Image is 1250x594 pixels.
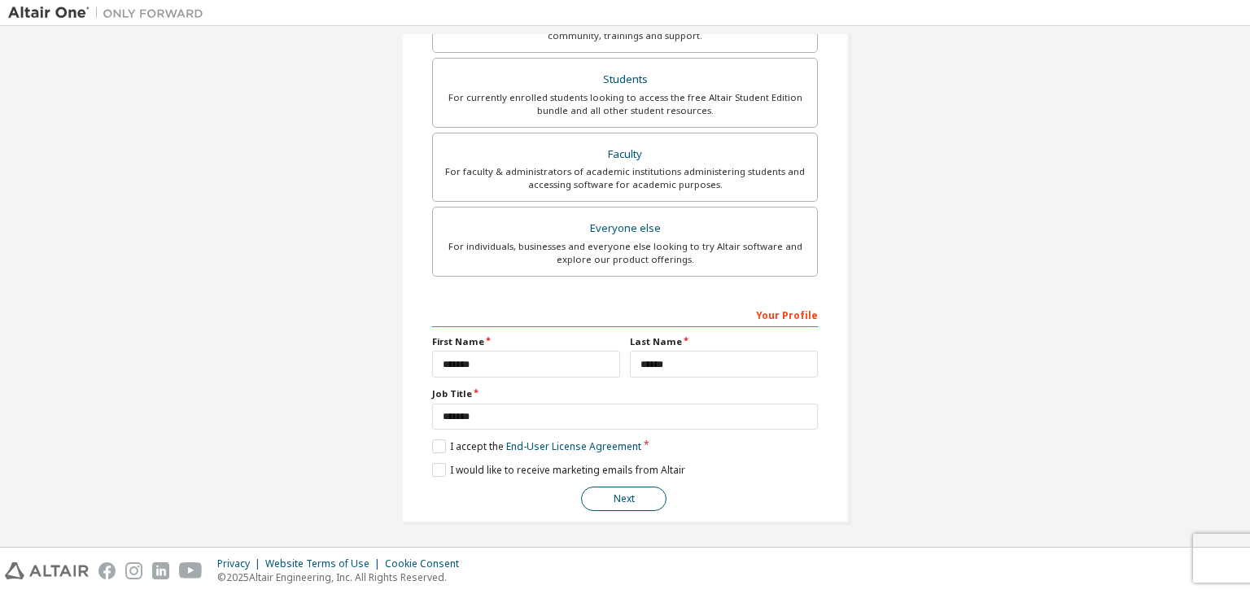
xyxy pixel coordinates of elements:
[443,91,807,117] div: For currently enrolled students looking to access the free Altair Student Edition bundle and all ...
[443,217,807,240] div: Everyone else
[432,463,685,477] label: I would like to receive marketing emails from Altair
[443,68,807,91] div: Students
[443,240,807,266] div: For individuals, businesses and everyone else looking to try Altair software and explore our prod...
[385,557,469,570] div: Cookie Consent
[217,557,265,570] div: Privacy
[630,335,818,348] label: Last Name
[432,301,818,327] div: Your Profile
[98,562,116,579] img: facebook.svg
[8,5,212,21] img: Altair One
[443,143,807,166] div: Faculty
[125,562,142,579] img: instagram.svg
[5,562,89,579] img: altair_logo.svg
[179,562,203,579] img: youtube.svg
[265,557,385,570] div: Website Terms of Use
[581,487,667,511] button: Next
[432,335,620,348] label: First Name
[432,439,641,453] label: I accept the
[152,562,169,579] img: linkedin.svg
[432,387,818,400] label: Job Title
[506,439,641,453] a: End-User License Agreement
[443,165,807,191] div: For faculty & administrators of academic institutions administering students and accessing softwa...
[217,570,469,584] p: © 2025 Altair Engineering, Inc. All Rights Reserved.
